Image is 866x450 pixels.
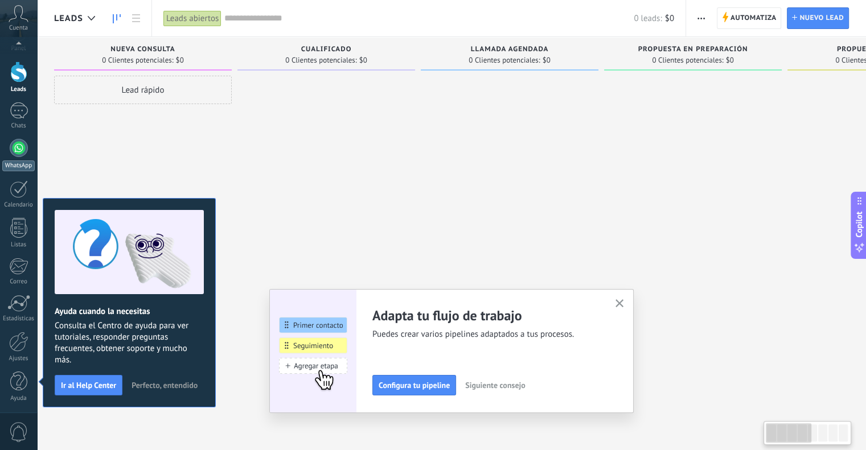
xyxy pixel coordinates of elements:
div: Propuesta en preparación [610,46,776,55]
span: Propuesta en preparación [638,46,748,53]
h2: Ayuda cuando la necesitas [55,306,204,317]
span: Llamada agendada [471,46,548,53]
button: Más [693,7,709,29]
span: Ir al Help Center [61,381,116,389]
span: Consulta el Centro de ayuda para ver tutoriales, responder preguntas frecuentes, obtener soporte ... [55,320,204,366]
span: $0 [176,57,184,64]
span: Configura tu pipeline [379,381,450,389]
span: Perfecto, entendido [132,381,198,389]
span: Cualificado [301,46,352,53]
button: Siguiente consejo [460,377,530,394]
span: Nueva consulta [110,46,175,53]
div: Listas [2,241,35,249]
div: Leads abiertos [163,10,221,27]
span: 0 Clientes potenciales: [652,57,723,64]
a: Automatiza [717,7,782,29]
span: Cuenta [9,24,28,32]
a: Nuevo lead [787,7,849,29]
a: Lista [126,7,146,30]
div: Chats [2,122,35,130]
h2: Adapta tu flujo de trabajo [372,307,601,324]
div: Estadísticas [2,315,35,323]
span: Puedes crear varios pipelines adaptados a tus procesos. [372,329,601,340]
span: 0 Clientes potenciales: [102,57,173,64]
div: Leads [2,86,35,93]
span: Siguiente consejo [465,381,525,389]
div: WhatsApp [2,160,35,171]
span: $0 [726,57,734,64]
div: Correo [2,278,35,286]
div: Ajustes [2,355,35,362]
button: Perfecto, entendido [126,377,203,394]
span: 0 leads: [634,13,662,24]
span: 0 Clientes potenciales: [285,57,356,64]
span: $0 [359,57,367,64]
span: Leads [54,13,83,24]
div: Nueva consulta [60,46,226,55]
div: Lead rápido [54,76,232,104]
div: Calendario [2,201,35,209]
a: Leads [107,7,126,30]
span: Nuevo lead [799,8,844,28]
span: Automatiza [730,8,777,28]
span: $0 [665,13,674,24]
div: Ayuda [2,395,35,402]
span: 0 Clientes potenciales: [469,57,540,64]
button: Configura tu pipeline [372,375,456,395]
span: Copilot [853,211,865,237]
div: Cualificado [243,46,409,55]
div: Llamada agendada [426,46,593,55]
span: $0 [543,57,551,64]
button: Ir al Help Center [55,375,122,395]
